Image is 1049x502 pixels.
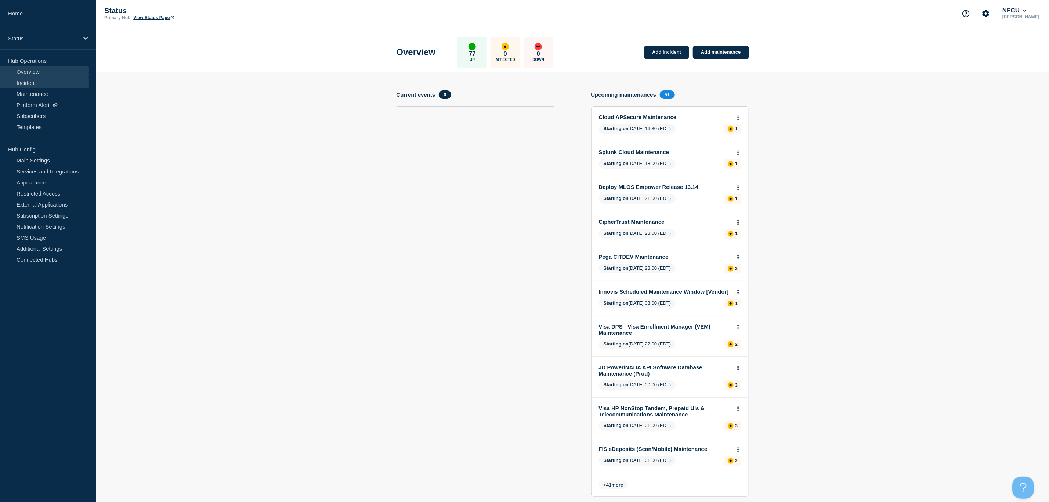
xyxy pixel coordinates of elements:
div: up [469,43,476,50]
a: FIS eDeposits (Scan/Mobile) Maintenance [599,446,731,452]
h4: Current events [397,92,435,98]
div: affected [728,126,734,132]
p: Up [470,58,475,62]
p: 1 [735,196,738,201]
span: Starting on [604,230,629,236]
iframe: Help Scout Beacon - Open [1012,477,1034,499]
p: Status [8,35,79,42]
button: Account settings [978,6,994,21]
p: 2 [735,458,738,463]
div: affected [728,301,734,306]
span: Starting on [604,126,629,131]
span: 41 [606,482,611,488]
div: affected [728,423,734,429]
div: affected [728,382,734,388]
span: Starting on [604,161,629,166]
div: affected [728,458,734,464]
span: Starting on [604,423,629,428]
a: Visa DPS - Visa Enrollment Manager (VEM) Maintenance [599,323,731,336]
span: Starting on [604,382,629,387]
a: Cloud APSecure Maintenance [599,114,731,120]
h4: Upcoming maintenances [591,92,656,98]
span: 51 [660,90,674,99]
span: [DATE] 16:30 (EDT) [599,124,676,134]
button: NFCU [1001,7,1028,14]
p: Status [104,7,251,15]
span: 0 [439,90,451,99]
a: Innovis Scheduled Maintenance Window [Vendor] [599,288,731,295]
span: [DATE] 18:00 (EDT) [599,159,676,169]
span: [DATE] 01:00 (EDT) [599,421,676,431]
a: CipherTrust Maintenance [599,219,731,225]
div: affected [502,43,509,50]
span: [DATE] 00:00 (EDT) [599,380,676,390]
div: affected [728,266,734,272]
span: Starting on [604,341,629,347]
p: 0 [504,50,507,58]
a: Deploy MLOS Empower Release 13.14 [599,184,731,190]
div: affected [728,341,734,347]
button: Support [958,6,974,21]
a: Splunk Cloud Maintenance [599,149,731,155]
div: affected [728,196,734,202]
a: Visa HP NonStop Tandem, Prepaid UIs & Telecommunications Maintenance [599,405,731,417]
a: View Status Page [133,15,174,20]
p: 77 [469,50,476,58]
p: [PERSON_NAME] [1001,14,1041,19]
p: Down [532,58,544,62]
span: [DATE] 21:00 (EDT) [599,194,676,204]
span: [DATE] 23:00 (EDT) [599,229,676,239]
span: + more [599,481,628,489]
p: Primary Hub [104,15,130,20]
p: 0 [537,50,540,58]
span: [DATE] 03:00 (EDT) [599,299,676,308]
span: Starting on [604,300,629,306]
p: 1 [735,161,738,166]
a: Add maintenance [693,46,749,59]
p: 1 [735,126,738,132]
a: Add incident [644,46,689,59]
p: 2 [735,266,738,271]
a: Pega CITDEV Maintenance [599,254,731,260]
span: [DATE] 01:00 (EDT) [599,456,676,466]
h1: Overview [397,47,436,57]
p: 3 [735,382,738,388]
p: Affected [496,58,515,62]
span: [DATE] 23:00 (EDT) [599,264,676,273]
div: down [535,43,542,50]
span: [DATE] 22:00 (EDT) [599,340,676,349]
div: affected [728,231,734,237]
span: Starting on [604,458,629,463]
div: affected [728,161,734,167]
a: JD Power/NADA API Software Database Maintenance (Prod) [599,364,731,377]
p: 1 [735,231,738,236]
span: Starting on [604,196,629,201]
p: 1 [735,301,738,306]
p: 2 [735,341,738,347]
p: 3 [735,423,738,429]
span: Starting on [604,265,629,271]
